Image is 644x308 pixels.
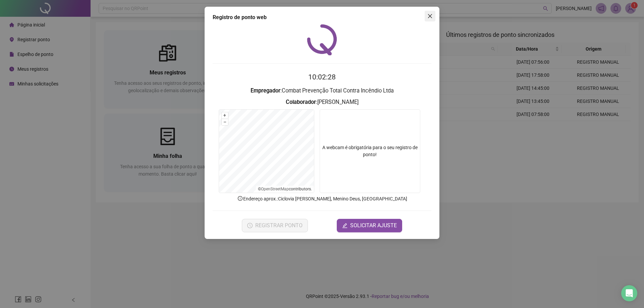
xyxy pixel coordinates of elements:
[427,13,433,19] span: close
[213,98,431,107] h3: : [PERSON_NAME]
[251,87,280,94] strong: Empregador
[307,24,337,55] img: QRPoint
[222,112,228,119] button: +
[621,285,637,301] div: Open Intercom Messenger
[222,119,228,125] button: –
[261,187,289,191] a: OpenStreetMap
[213,86,431,95] h3: : Combat Prevenção Total Contra Incêndio Ltda
[213,195,431,202] p: Endereço aprox. : Ciclovia [PERSON_NAME], Menino Deus, [GEOGRAPHIC_DATA]
[308,73,336,81] time: 10:02:28
[425,11,435,21] button: Close
[342,223,347,228] span: edit
[237,195,243,201] span: info-circle
[213,13,431,21] div: Registro de ponto web
[286,99,316,105] strong: Colaborador
[337,219,402,232] button: editSOLICITAR AJUSTE
[350,222,397,230] span: SOLICITAR AJUSTE
[258,187,312,191] li: © contributors.
[242,219,308,232] button: REGISTRAR PONTO
[320,109,420,193] div: A webcam é obrigatória para o seu registro de ponto!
